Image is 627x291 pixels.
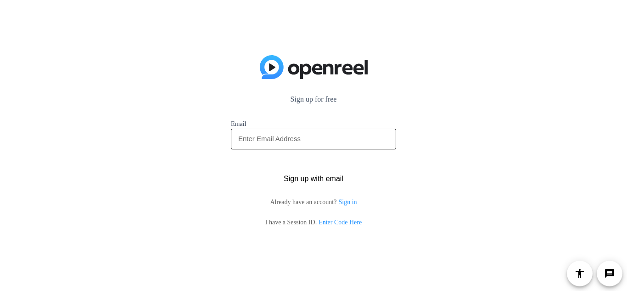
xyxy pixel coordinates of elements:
button: Sign up with email [231,169,396,189]
label: Email [231,120,396,129]
img: blue-gradient.svg [260,55,368,79]
span: I have a Session ID. [265,219,362,226]
mat-icon: message [604,268,615,279]
span: Already have an account? [270,199,357,205]
a: Sign in [338,199,357,205]
input: Enter Email Address [238,133,389,144]
a: Enter Code Here [319,219,362,226]
p: Sign up for free [231,94,396,105]
mat-icon: accessibility [574,268,585,279]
